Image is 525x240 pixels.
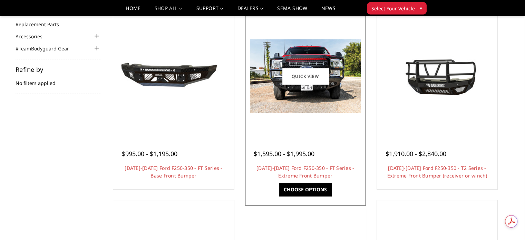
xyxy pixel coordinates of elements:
a: Quick view [282,68,329,84]
a: [DATE]-[DATE] Ford F250-350 - T2 Series - Extreme Front Bumper (receiver or winch) [387,165,487,179]
button: Select Your Vehicle [367,2,427,15]
a: Support [196,6,224,16]
a: News [321,6,335,16]
span: ▾ [420,4,422,12]
a: [DATE]-[DATE] Ford F250-350 - FT Series - Base Front Bumper [125,165,222,179]
span: $995.00 - $1,195.00 [122,150,177,158]
a: shop all [155,6,183,16]
img: 2023-2025 Ford F250-350 - FT Series - Extreme Front Bumper [250,39,361,113]
a: Choose Options [279,183,331,196]
a: #TeamBodyguard Gear [16,45,78,52]
img: 2023-2025 Ford F250-350 - FT Series - Base Front Bumper [118,50,229,102]
a: [DATE]-[DATE] Ford F250-350 - FT Series - Extreme Front Bumper [256,165,354,179]
a: 2023-2025 Ford F250-350 - FT Series - Base Front Bumper [115,18,232,135]
a: 2023-2025 Ford F250-350 - FT Series - Extreme Front Bumper 2023-2025 Ford F250-350 - FT Series - ... [247,18,364,135]
span: $1,595.00 - $1,995.00 [254,150,314,158]
img: 2023-2025 Ford F250-350 - T2 Series - Extreme Front Bumper (receiver or winch) [382,45,492,107]
a: Accessories [16,33,51,40]
a: 2023-2025 Ford F250-350 - T2 Series - Extreme Front Bumper (receiver or winch) 2023-2025 Ford F25... [379,18,496,135]
a: Replacement Parts [16,21,68,28]
h5: Refine by [16,66,101,73]
div: No filters applied [16,66,101,94]
span: Select Your Vehicle [371,5,415,12]
a: Dealers [237,6,264,16]
a: SEMA Show [277,6,307,16]
span: $1,910.00 - $2,840.00 [386,150,446,158]
a: Home [126,6,140,16]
